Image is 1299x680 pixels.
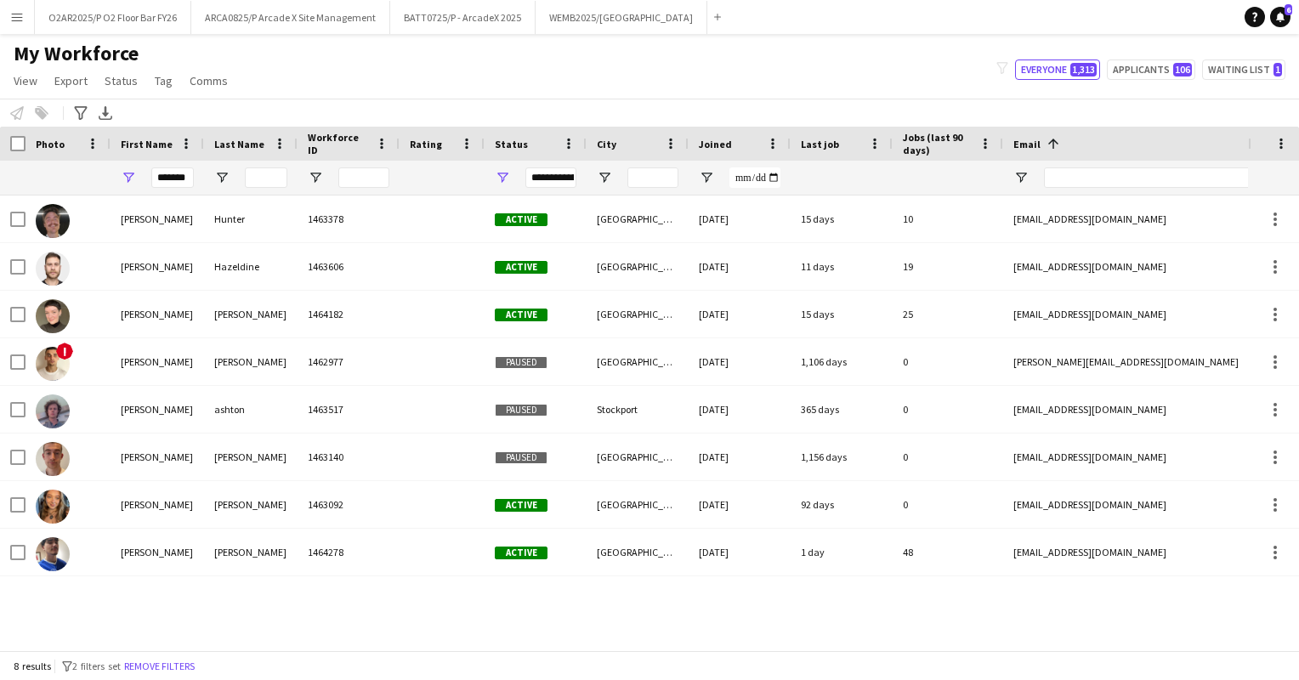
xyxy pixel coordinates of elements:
[204,529,298,575] div: [PERSON_NAME]
[893,291,1003,337] div: 25
[1273,63,1282,76] span: 1
[111,243,204,290] div: [PERSON_NAME]
[495,547,547,559] span: Active
[1173,63,1192,76] span: 106
[105,73,138,88] span: Status
[689,529,791,575] div: [DATE]
[893,338,1003,385] div: 0
[1070,63,1097,76] span: 1,313
[245,167,287,188] input: Last Name Filter Input
[495,356,547,369] span: Paused
[151,167,194,188] input: First Name Filter Input
[204,433,298,480] div: [PERSON_NAME]
[587,243,689,290] div: [GEOGRAPHIC_DATA]
[689,386,791,433] div: [DATE]
[495,309,547,321] span: Active
[536,1,707,34] button: WEMB2025/[GEOGRAPHIC_DATA]
[801,138,839,150] span: Last job
[791,433,893,480] div: 1,156 days
[204,386,298,433] div: ashton
[587,338,689,385] div: [GEOGRAPHIC_DATA]
[204,195,298,242] div: Hunter
[587,291,689,337] div: [GEOGRAPHIC_DATA]
[495,261,547,274] span: Active
[495,451,547,464] span: Paused
[298,338,400,385] div: 1462977
[308,170,323,185] button: Open Filter Menu
[791,481,893,528] div: 92 days
[893,433,1003,480] div: 0
[689,195,791,242] div: [DATE]
[689,291,791,337] div: [DATE]
[1202,59,1285,80] button: Waiting list1
[495,213,547,226] span: Active
[893,529,1003,575] div: 48
[111,338,204,385] div: [PERSON_NAME]
[54,73,88,88] span: Export
[791,386,893,433] div: 365 days
[791,529,893,575] div: 1 day
[298,386,400,433] div: 1463517
[893,195,1003,242] div: 10
[791,243,893,290] div: 11 days
[893,386,1003,433] div: 0
[36,299,70,333] img: Charlie Ayers
[48,70,94,92] a: Export
[36,394,70,428] img: charlie ashton
[729,167,780,188] input: Joined Filter Input
[390,1,536,34] button: BATT0725/P - ArcadeX 2025
[36,138,65,150] span: Photo
[121,138,173,150] span: First Name
[7,70,44,92] a: View
[791,195,893,242] div: 15 days
[36,347,70,381] img: Charlie Webb
[36,204,70,238] img: Charlie Hunter
[111,195,204,242] div: [PERSON_NAME]
[597,170,612,185] button: Open Filter Menu
[214,170,230,185] button: Open Filter Menu
[338,167,389,188] input: Workforce ID Filter Input
[56,343,73,360] span: !
[298,529,400,575] div: 1464278
[298,243,400,290] div: 1463606
[1013,138,1041,150] span: Email
[587,481,689,528] div: [GEOGRAPHIC_DATA]
[155,73,173,88] span: Tag
[627,167,678,188] input: City Filter Input
[1013,170,1029,185] button: Open Filter Menu
[893,243,1003,290] div: 19
[95,103,116,123] app-action-btn: Export XLSX
[298,291,400,337] div: 1464182
[111,529,204,575] div: [PERSON_NAME]
[1285,4,1292,15] span: 6
[1015,59,1100,80] button: Everyone1,313
[410,138,442,150] span: Rating
[111,386,204,433] div: [PERSON_NAME]
[495,499,547,512] span: Active
[36,442,70,476] img: Charlie Craig
[298,433,400,480] div: 1463140
[689,433,791,480] div: [DATE]
[71,103,91,123] app-action-btn: Advanced filters
[893,481,1003,528] div: 0
[36,490,70,524] img: Charlie Parsons
[791,291,893,337] div: 15 days
[35,1,191,34] button: O2AR2025/P O2 Floor Bar FY26
[148,70,179,92] a: Tag
[72,660,121,672] span: 2 filters set
[597,138,616,150] span: City
[495,170,510,185] button: Open Filter Menu
[204,291,298,337] div: [PERSON_NAME]
[1107,59,1195,80] button: Applicants106
[791,338,893,385] div: 1,106 days
[14,73,37,88] span: View
[1270,7,1290,27] a: 6
[98,70,145,92] a: Status
[111,433,204,480] div: [PERSON_NAME]
[689,243,791,290] div: [DATE]
[190,73,228,88] span: Comms
[587,386,689,433] div: Stockport
[14,41,139,66] span: My Workforce
[111,291,204,337] div: [PERSON_NAME]
[191,1,390,34] button: ARCA0825/P Arcade X Site Management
